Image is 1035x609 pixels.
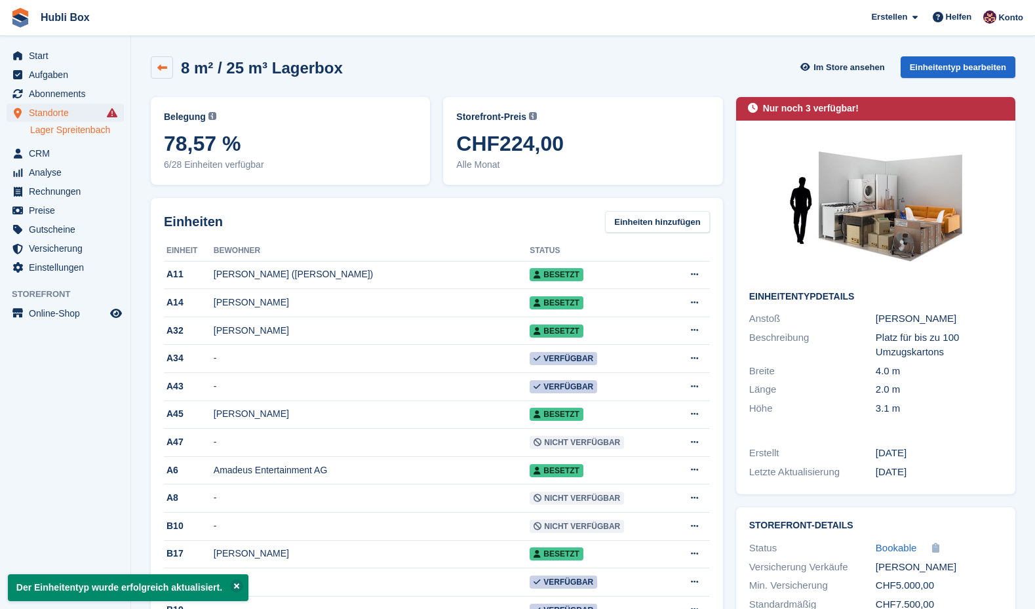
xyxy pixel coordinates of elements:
div: Anstoß [749,311,876,326]
div: A11 [164,267,214,281]
span: 6/28 Einheiten verfügbar [164,158,417,172]
div: A32 [164,324,214,338]
span: Versicherung [29,239,107,258]
div: B17 [164,547,214,560]
td: - [214,345,530,373]
div: A6 [164,463,214,477]
div: [DATE] [876,465,1002,480]
td: - [214,373,530,401]
div: A14 [164,296,214,309]
a: menu [7,144,124,163]
div: [PERSON_NAME] [214,407,530,421]
td: - [214,568,530,597]
div: A45 [164,407,214,421]
div: 4.0 m [876,364,1002,379]
div: A47 [164,435,214,449]
span: Storefront-Preis [456,110,526,124]
span: Nicht verfügbar [530,520,624,533]
div: Breite [749,364,876,379]
span: Einstellungen [29,258,107,277]
span: Helfen [946,10,972,24]
span: Bookable [876,542,917,553]
a: menu [7,104,124,122]
div: A43 [164,380,214,393]
a: menu [7,85,124,103]
span: Aufgaben [29,66,107,84]
h2: Einheitentypdetails [749,292,1002,302]
a: menu [7,163,124,182]
a: menu [7,47,124,65]
img: finn [983,10,996,24]
div: Letzte Aktualisierung [749,465,876,480]
div: [PERSON_NAME] ([PERSON_NAME]) [214,267,530,281]
a: Im Store ansehen [798,56,890,78]
span: Konto [998,11,1023,24]
span: Standorte [29,104,107,122]
div: [DATE] [876,446,1002,461]
td: - [214,484,530,513]
div: [PERSON_NAME] [214,296,530,309]
a: Lager Spreitenbach [30,124,124,136]
a: menu [7,239,124,258]
div: Länge [749,382,876,397]
h2: 8 m² / 25 m³ Lagerbox [181,59,343,77]
span: Abonnements [29,85,107,103]
div: Erstellt [749,446,876,461]
div: [PERSON_NAME] [876,560,1002,575]
td: - [214,429,530,457]
div: Min. Versicherung [749,578,876,593]
span: Rechnungen [29,182,107,201]
th: Status [530,241,669,262]
span: Storefront [12,288,130,301]
img: 9,3%20qm-unit.jpg [777,134,974,281]
span: Alle Monat [456,158,709,172]
img: stora-icon-8386f47178a22dfd0bd8f6a31ec36ba5ce8667c1dd55bd0f319d3a0aa187defe.svg [10,8,30,28]
a: Vorschau-Shop [108,305,124,321]
span: Verfügbar [530,352,597,365]
div: 2.0 m [876,382,1002,397]
a: menu [7,220,124,239]
span: Besetzt [530,408,583,421]
th: Einheit [164,241,214,262]
span: Besetzt [530,324,583,338]
div: [PERSON_NAME] [214,324,530,338]
img: icon-info-grey-7440780725fd019a000dd9b08b2336e03edf1995a4989e88bcd33f0948082b44.svg [529,112,537,120]
a: Einheiten hinzufügen [605,211,709,233]
a: menu [7,182,124,201]
span: Online-Shop [29,304,107,323]
span: CHF224,00 [456,132,709,155]
a: Einheitentyp bearbeiten [901,56,1015,78]
p: Der Einheitentyp wurde erfolgreich aktualisiert. [8,574,248,601]
span: Im Store ansehen [813,61,884,74]
a: Bookable [876,541,917,556]
span: Preise [29,201,107,220]
div: Beschreibung [749,330,876,360]
a: menu [7,201,124,220]
a: Speisekarte [7,304,124,323]
div: Platz für bis zu 100 Umzugskartons [876,330,1002,360]
div: 3.1 m [876,401,1002,416]
div: Versicherung Verkäufe [749,560,876,575]
span: Analyse [29,163,107,182]
span: Belegung [164,110,206,124]
div: Höhe [749,401,876,416]
span: Start [29,47,107,65]
h2: Einheiten [164,212,223,231]
span: Gutscheine [29,220,107,239]
span: Besetzt [530,268,583,281]
span: Nicht verfügbar [530,436,624,449]
div: A8 [164,491,214,505]
div: CHF5.000,00 [876,578,1002,593]
span: Nicht verfügbar [530,492,624,505]
span: Besetzt [530,547,583,560]
span: 78,57 % [164,132,417,155]
span: Verfügbar [530,380,597,393]
div: A34 [164,351,214,365]
div: Amadeus Entertainment AG [214,463,530,477]
div: [PERSON_NAME] [876,311,1002,326]
div: Nur noch 3 verfügbar! [763,102,859,115]
i: Es sind Fehler bei der Synchronisierung von Smart-Einträgen aufgetreten [107,108,117,118]
a: Hubli Box [35,7,95,28]
h2: Storefront-Details [749,521,1002,531]
th: Bewohner [214,241,530,262]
